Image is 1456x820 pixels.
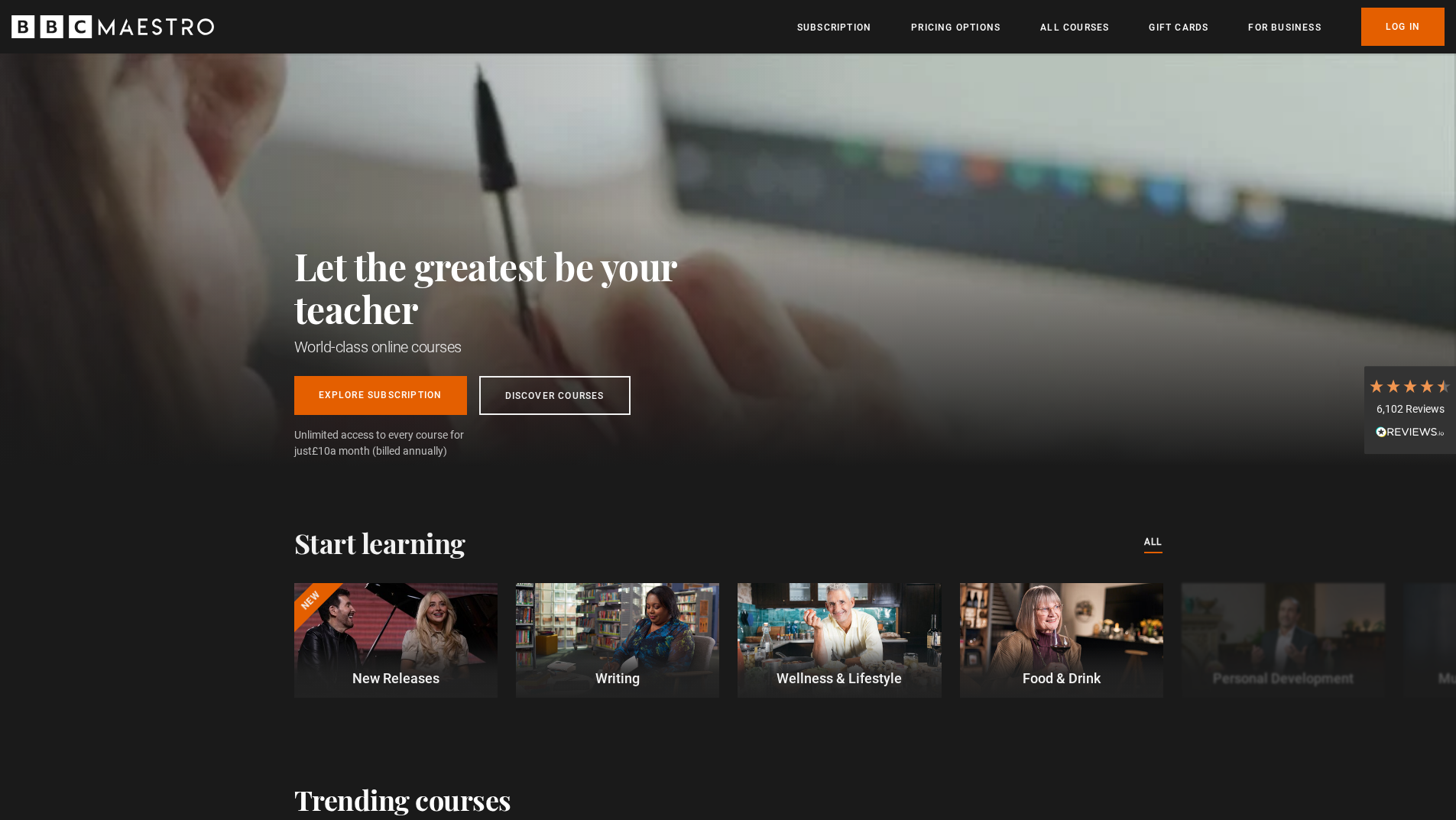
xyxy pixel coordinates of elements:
[294,583,498,698] a: New New Releases
[797,8,1445,46] nav: Primary
[797,20,871,35] a: Subscription
[1040,20,1109,35] a: All Courses
[1364,366,1456,455] div: 6,102 ReviewsRead All Reviews
[294,376,467,415] a: Explore Subscription
[960,668,1163,689] p: Food & Drink
[960,583,1163,698] a: Food & Drink
[1182,668,1385,689] p: Personal Development
[1368,402,1452,417] div: 6,102 Reviews
[516,583,719,698] a: Writing
[1149,20,1208,35] a: Gift Cards
[479,376,631,415] a: Discover Courses
[1144,534,1163,551] a: All
[312,445,330,457] span: £10
[516,668,719,689] p: Writing
[1248,20,1321,35] a: For business
[738,583,941,698] a: Wellness & Lifestyle
[294,427,501,459] span: Unlimited access to every course for just a month (billed annually)
[294,336,745,358] h1: World-class online courses
[911,20,1000,35] a: Pricing Options
[294,245,745,330] h2: Let the greatest be your teacher
[293,668,497,689] p: New Releases
[1376,426,1445,437] img: REVIEWS.io
[11,15,214,38] svg: BBC Maestro
[1368,424,1452,442] div: Read All Reviews
[1361,8,1445,46] a: Log In
[294,527,465,559] h2: Start learning
[1368,378,1452,394] div: 4.7 Stars
[738,668,941,689] p: Wellness & Lifestyle
[1182,583,1385,698] a: Personal Development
